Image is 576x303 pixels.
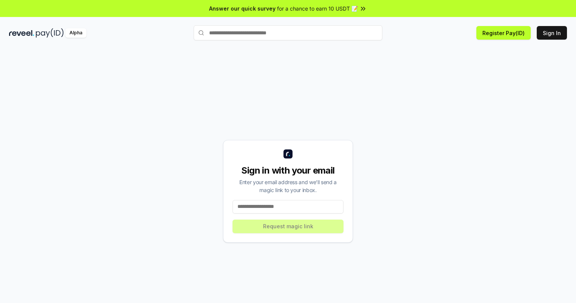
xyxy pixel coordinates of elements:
span: Answer our quick survey [209,5,276,12]
img: reveel_dark [9,28,34,38]
button: Sign In [537,26,567,40]
div: Alpha [65,28,86,38]
img: logo_small [283,149,293,158]
span: for a chance to earn 10 USDT 📝 [277,5,358,12]
button: Register Pay(ID) [476,26,531,40]
div: Sign in with your email [233,165,343,177]
img: pay_id [36,28,64,38]
div: Enter your email address and we’ll send a magic link to your inbox. [233,178,343,194]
